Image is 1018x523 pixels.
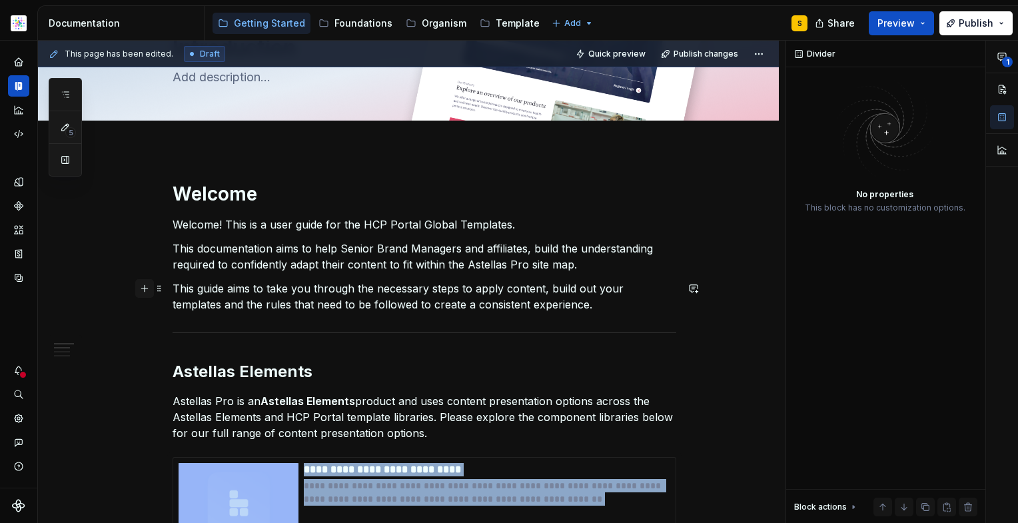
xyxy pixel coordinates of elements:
button: Notifications [8,360,29,381]
a: Components [8,195,29,217]
span: 1 [1002,57,1013,67]
div: S [797,18,802,29]
p: This guide aims to take you through the necessary steps to apply content, build out your template... [173,280,676,312]
div: This block has no customization options. [805,203,965,213]
button: Preview [869,11,934,35]
div: Getting Started [234,17,305,30]
a: Storybook stories [8,243,29,264]
button: Quick preview [572,45,652,63]
span: 5 [65,127,76,138]
button: Add [548,14,598,33]
span: Share [827,17,855,30]
span: Preview [877,17,915,30]
span: Publish changes [674,49,738,59]
h1: Welcome [173,182,676,206]
strong: Astellas Elements [260,394,355,408]
div: Documentation [49,17,199,30]
a: Foundations [313,13,398,34]
button: Publish [939,11,1013,35]
a: Analytics [8,99,29,121]
div: Page tree [213,10,545,37]
h2: Astellas Elements [173,361,676,382]
a: Data sources [8,267,29,288]
span: Publish [959,17,993,30]
svg: Supernova Logo [12,499,25,512]
a: Design tokens [8,171,29,193]
a: Documentation [8,75,29,97]
span: This page has been edited. [65,49,173,59]
a: Settings [8,408,29,429]
div: Organism [422,17,466,30]
div: Foundations [334,17,392,30]
p: Astellas Pro is an product and uses content presentation options across the Astellas Elements and... [173,393,676,441]
button: Contact support [8,432,29,453]
a: Code automation [8,123,29,145]
div: Block actions [794,498,859,516]
button: Search ⌘K [8,384,29,405]
img: b2369ad3-f38c-46c1-b2a2-f2452fdbdcd2.png [11,15,27,31]
a: Assets [8,219,29,241]
button: Share [808,11,863,35]
div: Block actions [794,502,847,512]
span: Add [564,18,581,29]
p: Welcome! This is a user guide for the HCP Portal Global Templates. [173,217,676,233]
a: Home [8,51,29,73]
a: Template [474,13,545,34]
div: No properties [856,189,913,200]
p: This documentation aims to help Senior Brand Managers and affiliates, build the understanding req... [173,241,676,272]
span: Quick preview [588,49,646,59]
button: Publish changes [657,45,744,63]
span: Draft [200,49,220,59]
a: Organism [400,13,472,34]
div: Template [496,17,540,30]
a: Getting Started [213,13,310,34]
